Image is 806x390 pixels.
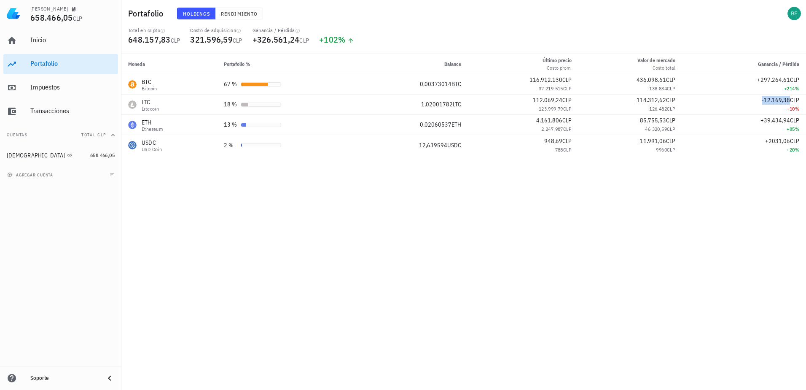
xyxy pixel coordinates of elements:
span: CLP [666,76,675,84]
span: CLP [562,76,572,84]
span: 112.069,24 [533,96,562,104]
span: 11.991,06 [640,137,666,145]
div: Costo de adquisición [190,27,242,34]
span: agregar cuenta [9,172,53,178]
span: CLP [666,137,675,145]
span: % [795,126,799,132]
span: CLP [563,106,572,112]
div: 67 % [224,80,237,89]
span: Balance [444,61,461,67]
span: CLP [171,37,180,44]
button: Holdings [177,8,216,19]
div: +214 [689,84,799,93]
div: LTC-icon [128,100,137,109]
th: Ganancia / Pérdida: Sin ordenar. Pulse para ordenar de forma ascendente. [682,54,806,74]
div: [PERSON_NAME] [30,5,68,12]
span: 2.247.987 [541,126,563,132]
span: 114.312,62 [637,96,666,104]
div: Valor de mercado [637,57,675,64]
a: Impuestos [3,78,118,98]
a: Portafolio [3,54,118,74]
span: 85.755,53 [640,116,666,124]
span: 436.098,61 [637,76,666,84]
div: +85 [689,125,799,133]
div: 2 % [224,141,237,150]
a: [DEMOGRAPHIC_DATA] 658.466,05 [3,145,118,165]
span: 138.834 [649,85,667,92]
a: Inicio [3,30,118,51]
span: CLP [667,146,675,153]
div: Soporte [30,375,98,382]
span: CLP [790,96,799,104]
div: Costo prom. [543,64,572,72]
span: +2031,06 [765,137,790,145]
span: CLP [562,116,572,124]
span: CLP [667,85,675,92]
button: Rendimiento [215,8,263,19]
div: [DEMOGRAPHIC_DATA] [7,152,65,159]
span: 1,02001782 [421,100,453,108]
span: 46.320,59 [645,126,667,132]
span: CLP [562,96,572,104]
span: 321.596,59 [190,34,233,45]
span: CLP [563,126,572,132]
span: 4.161.806 [536,116,562,124]
span: CLP [563,85,572,92]
span: +39.434,94 [760,116,790,124]
div: +20 [689,146,799,154]
span: 0,02060537 [420,121,451,128]
div: LTC [142,98,159,106]
span: CLP [666,116,675,124]
span: 123.999,79 [539,106,563,112]
span: BTC [451,80,461,88]
div: Total en cripto [128,27,180,34]
div: USDC [142,138,162,147]
span: CLP [563,146,572,153]
span: -12.169,38 [762,96,790,104]
span: % [795,146,799,153]
span: 126.482 [649,106,667,112]
div: Ethereum [142,127,163,132]
div: Costo total [637,64,675,72]
span: % [795,106,799,112]
div: Ganancia / Pérdida [253,27,309,34]
span: Ganancia / Pérdida [758,61,799,67]
span: CLP [667,126,675,132]
span: CLP [233,37,242,44]
span: 12,639594 [419,141,447,149]
th: Moneda [121,54,217,74]
div: BTC [142,78,157,86]
div: Último precio [543,57,572,64]
span: 948,69 [544,137,562,145]
div: Bitcoin [142,86,157,91]
button: agregar cuenta [5,171,57,179]
div: USD Coin [142,147,162,152]
span: +326.561,24 [253,34,300,45]
span: Portafolio % [224,61,250,67]
span: Rendimiento [220,11,258,17]
span: Holdings [183,11,210,17]
span: % [338,34,345,45]
span: 788 [555,146,563,153]
span: 658.466,05 [90,152,115,158]
button: CuentasTotal CLP [3,125,118,145]
span: 37.219.515 [539,85,563,92]
span: 658.466,05 [30,12,73,23]
div: avatar [787,7,801,20]
span: USDC [447,141,461,149]
span: CLP [666,96,675,104]
span: CLP [790,76,799,84]
span: CLP [790,116,799,124]
span: 116.912.130 [529,76,562,84]
span: Moneda [128,61,145,67]
span: CLP [667,106,675,112]
div: USDC-icon [128,141,137,149]
th: Balance: Sin ordenar. Pulse para ordenar de forma ascendente. [357,54,468,74]
div: Litecoin [142,106,159,111]
div: ETH-icon [128,121,137,129]
span: CLP [73,15,83,22]
div: Impuestos [30,83,115,91]
div: Portafolio [30,60,115,68]
span: ETH [451,121,461,128]
h1: Portafolio [128,7,167,20]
